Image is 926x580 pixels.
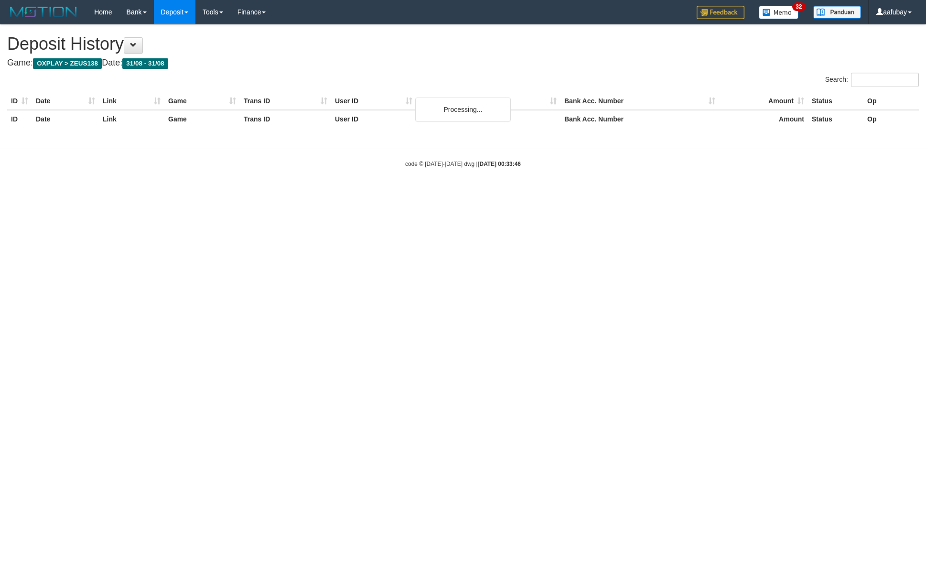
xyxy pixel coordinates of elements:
th: ID [7,92,32,110]
div: Processing... [415,98,511,121]
th: Trans ID [240,92,331,110]
img: Feedback.jpg [697,6,744,19]
th: Date [32,92,99,110]
th: Status [808,92,863,110]
th: Amount [719,92,808,110]
th: Op [863,110,919,128]
th: Amount [719,110,808,128]
small: code © [DATE]-[DATE] dwg | [405,161,521,167]
th: Bank Acc. Number [560,92,719,110]
th: Bank Acc. Name [416,92,560,110]
th: ID [7,110,32,128]
img: MOTION_logo.png [7,5,80,19]
th: Bank Acc. Number [560,110,719,128]
th: Game [164,110,240,128]
span: 31/08 - 31/08 [122,58,168,69]
strong: [DATE] 00:33:46 [478,161,521,167]
th: Link [99,92,164,110]
th: User ID [331,110,416,128]
input: Search: [851,73,919,87]
h1: Deposit History [7,34,919,54]
th: Trans ID [240,110,331,128]
span: OXPLAY > ZEUS138 [33,58,102,69]
img: Button%20Memo.svg [759,6,799,19]
th: Link [99,110,164,128]
span: 32 [792,2,805,11]
th: Date [32,110,99,128]
th: Op [863,92,919,110]
label: Search: [825,73,919,87]
th: Game [164,92,240,110]
th: Status [808,110,863,128]
h4: Game: Date: [7,58,919,68]
th: User ID [331,92,416,110]
img: panduan.png [813,6,861,19]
